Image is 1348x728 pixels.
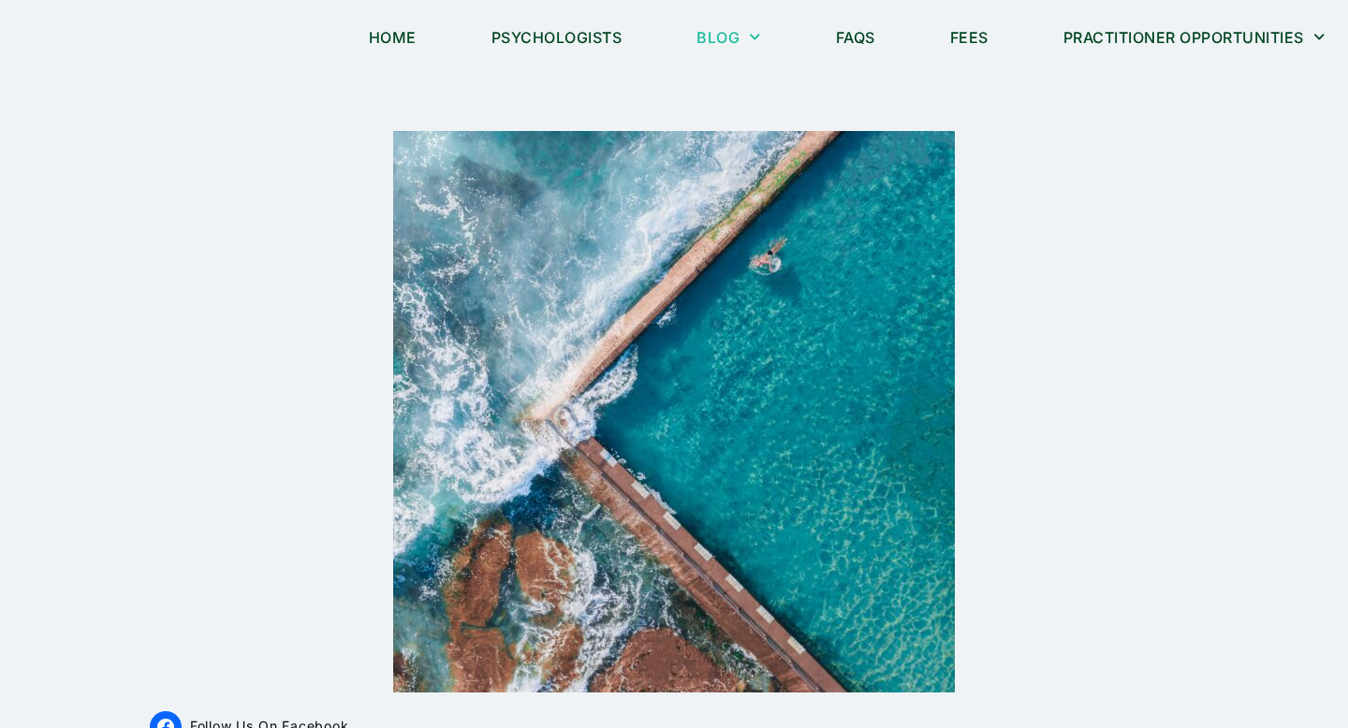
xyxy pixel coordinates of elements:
a: Blog [673,16,784,59]
a: FAQs [813,16,899,59]
a: Psychologists [468,16,646,59]
a: Fees [927,16,1012,59]
a: Home [345,16,440,59]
